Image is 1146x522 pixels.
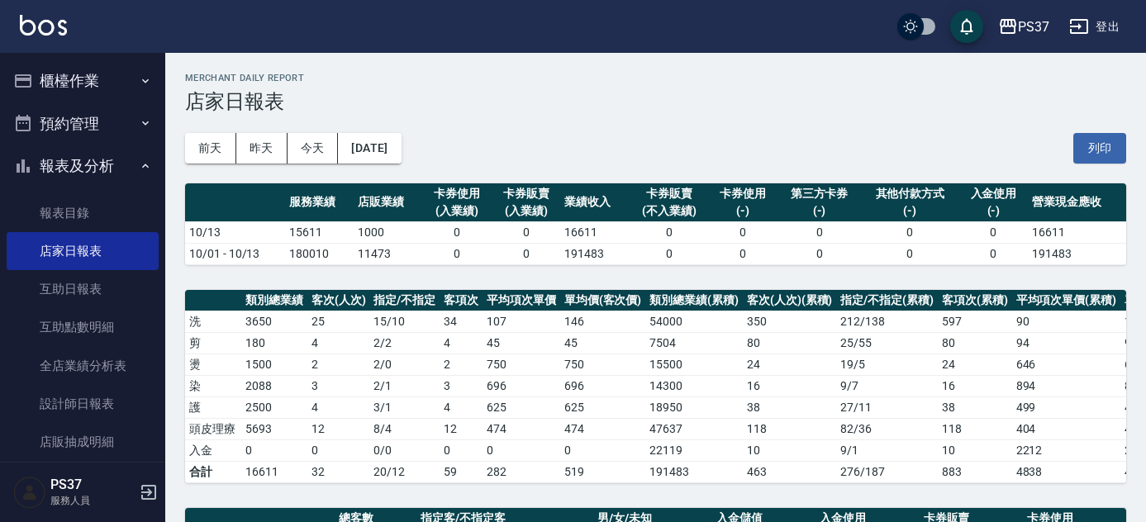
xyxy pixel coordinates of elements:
div: (-) [713,202,773,220]
td: 合計 [185,461,241,482]
td: 10 [743,439,837,461]
td: 646 [1012,354,1121,375]
td: 625 [560,396,646,418]
td: 94 [1012,332,1121,354]
th: 平均項次單價(累積) [1012,290,1121,311]
div: 卡券販賣 [496,185,556,202]
td: 2 [440,354,483,375]
td: 10/13 [185,221,285,243]
td: 499 [1012,396,1121,418]
td: 10 [938,439,1012,461]
td: 2 / 2 [369,332,440,354]
td: 染 [185,375,241,396]
img: Person [13,476,46,509]
td: 27 / 11 [836,396,938,418]
td: 80 [743,332,837,354]
td: 350 [743,311,837,332]
td: 1500 [241,354,307,375]
button: 今天 [288,133,339,164]
td: 0 / 0 [369,439,440,461]
button: 報表及分析 [7,145,159,187]
div: 第三方卡券 [782,185,857,202]
th: 指定/不指定 [369,290,440,311]
a: 設計師日報表 [7,385,159,423]
td: 0 [630,243,709,264]
td: 212 / 138 [836,311,938,332]
a: 報表目錄 [7,194,159,232]
td: 0 [307,439,370,461]
td: 0 [709,243,777,264]
td: 入金 [185,439,241,461]
td: 750 [483,354,560,375]
td: 0 [560,439,646,461]
button: PS37 [991,10,1056,44]
th: 類別總業績(累積) [645,290,743,311]
th: 業績收入 [560,183,629,222]
td: 38 [743,396,837,418]
td: 剪 [185,332,241,354]
table: a dense table [185,183,1126,265]
td: 20/12 [369,461,440,482]
td: 59 [440,461,483,482]
th: 平均項次單價 [483,290,560,311]
td: 0 [423,221,492,243]
td: 625 [483,396,560,418]
a: 互助點數明細 [7,308,159,346]
td: 463 [743,461,837,482]
button: 登出 [1063,12,1126,42]
td: 0 [777,221,861,243]
td: 0 [861,221,959,243]
td: 11473 [354,243,422,264]
td: 15500 [645,354,743,375]
td: 0 [423,243,492,264]
a: 全店業績分析表 [7,347,159,385]
td: 80 [938,332,1012,354]
td: 7504 [645,332,743,354]
td: 180 [241,332,307,354]
td: 883 [938,461,1012,482]
button: [DATE] [338,133,401,164]
td: 0 [440,439,483,461]
td: 0 [492,221,560,243]
th: 類別總業績 [241,290,307,311]
td: 25 / 55 [836,332,938,354]
td: 82 / 36 [836,418,938,439]
td: 90 [1012,311,1121,332]
td: 282 [483,461,560,482]
div: 卡券使用 [427,185,487,202]
td: 0 [777,243,861,264]
td: 0 [959,243,1028,264]
div: (-) [865,202,955,220]
th: 客次(人次) [307,290,370,311]
th: 指定/不指定(累積) [836,290,938,311]
td: 19 / 5 [836,354,938,375]
th: 客項次(累積) [938,290,1012,311]
td: 2212 [1012,439,1121,461]
td: 118 [938,418,1012,439]
th: 店販業績 [354,183,422,222]
td: 3650 [241,311,307,332]
td: 頭皮理療 [185,418,241,439]
td: 護 [185,396,241,418]
th: 單均價(客次價) [560,290,646,311]
td: 16611 [1028,221,1126,243]
td: 146 [560,311,646,332]
h3: 店家日報表 [185,90,1126,113]
td: 24 [743,354,837,375]
div: 其他付款方式 [865,185,955,202]
td: 4 [440,396,483,418]
a: 互助日報表 [7,270,159,308]
a: 店販抽成明細 [7,423,159,461]
td: 404 [1012,418,1121,439]
td: 16611 [241,461,307,482]
button: 列印 [1073,133,1126,164]
td: 32 [307,461,370,482]
td: 180010 [285,243,354,264]
td: 519 [560,461,646,482]
td: 16611 [560,221,629,243]
td: 9 / 7 [836,375,938,396]
div: PS37 [1018,17,1049,37]
td: 0 [483,439,560,461]
td: 12 [307,418,370,439]
td: 38 [938,396,1012,418]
